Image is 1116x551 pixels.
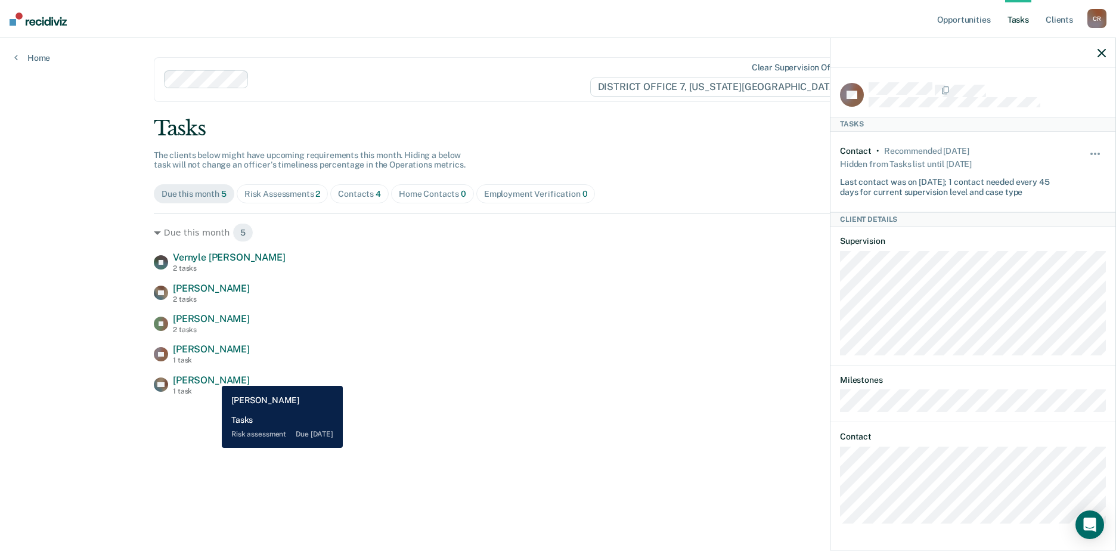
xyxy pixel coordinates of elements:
span: 5 [221,189,227,199]
span: 0 [582,189,588,199]
span: [PERSON_NAME] [173,283,250,294]
div: Tasks [154,116,962,141]
div: 2 tasks [173,326,250,334]
div: • [876,146,879,156]
div: Client Details [830,212,1115,227]
span: DISTRICT OFFICE 7, [US_STATE][GEOGRAPHIC_DATA] [590,78,855,97]
span: [PERSON_NAME] [173,374,250,386]
span: Vernyle [PERSON_NAME] [173,252,286,263]
div: C R [1087,9,1106,28]
div: Recommended in 9 days [884,146,969,156]
dt: Contact [840,432,1106,442]
dt: Milestones [840,375,1106,385]
div: 1 task [173,356,250,364]
span: 0 [461,189,466,199]
span: 2 [315,189,320,199]
div: Home Contacts [399,189,466,199]
div: 2 tasks [173,264,286,273]
span: [PERSON_NAME] [173,313,250,324]
span: 4 [376,189,381,199]
div: Last contact was on [DATE]; 1 contact needed every 45 days for current supervision level and case... [840,172,1062,197]
div: Contacts [338,189,381,199]
div: Clear supervision officers [752,63,853,73]
div: Risk Assessments [244,189,321,199]
div: Hidden from Tasks list until [DATE] [840,156,972,172]
div: Due this month [162,189,227,199]
span: [PERSON_NAME] [173,343,250,355]
span: The clients below might have upcoming requirements this month. Hiding a below task will not chang... [154,150,466,170]
div: 2 tasks [173,295,250,304]
img: Recidiviz [10,13,67,26]
div: Tasks [830,117,1115,131]
a: Home [14,52,50,63]
div: Employment Verification [484,189,588,199]
div: Contact [840,146,872,156]
div: 1 task [173,387,250,395]
div: Due this month [154,223,962,242]
div: Open Intercom Messenger [1075,510,1104,539]
span: 5 [232,223,253,242]
dt: Supervision [840,236,1106,246]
